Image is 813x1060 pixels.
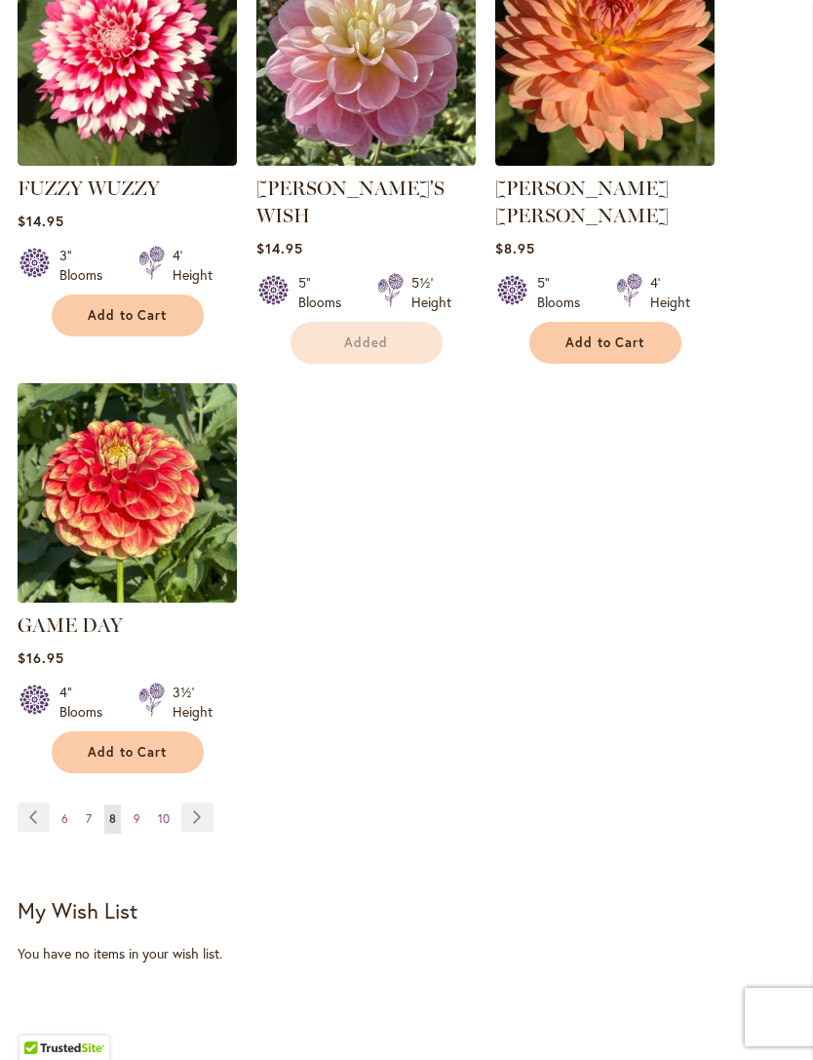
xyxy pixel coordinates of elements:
[256,151,476,170] a: Gabbie's Wish
[86,811,92,826] span: 7
[57,805,73,834] a: 6
[158,811,170,826] span: 10
[81,805,97,834] a: 7
[15,991,69,1045] iframe: Launch Accessibility Center
[495,239,535,257] span: $8.95
[18,151,237,170] a: FUZZY WUZZY
[495,177,669,227] a: [PERSON_NAME] [PERSON_NAME]
[61,811,68,826] span: 6
[256,177,445,227] a: [PERSON_NAME]'S WISH
[298,273,354,312] div: 5" Blooms
[18,177,160,200] a: FUZZY WUZZY
[529,322,681,364] button: Add to Cart
[565,334,645,351] span: Add to Cart
[88,744,168,761] span: Add to Cart
[173,246,213,285] div: 4' Height
[495,151,715,170] a: GABRIELLE MARIE
[153,805,174,834] a: 10
[109,811,116,826] span: 8
[18,212,64,230] span: $14.95
[18,613,123,637] a: GAME DAY
[18,383,237,603] img: GAME DAY
[52,294,204,336] button: Add to Cart
[134,811,140,826] span: 9
[256,239,303,257] span: $14.95
[173,683,213,722] div: 3½' Height
[52,731,204,773] button: Add to Cart
[537,273,593,312] div: 5" Blooms
[650,273,690,312] div: 4' Height
[18,588,237,607] a: GAME DAY
[129,805,145,834] a: 9
[88,307,168,324] span: Add to Cart
[18,648,64,667] span: $16.95
[59,683,115,722] div: 4" Blooms
[18,944,795,963] div: You have no items in your wish list.
[18,896,137,924] strong: My Wish List
[411,273,451,312] div: 5½' Height
[59,246,115,285] div: 3" Blooms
